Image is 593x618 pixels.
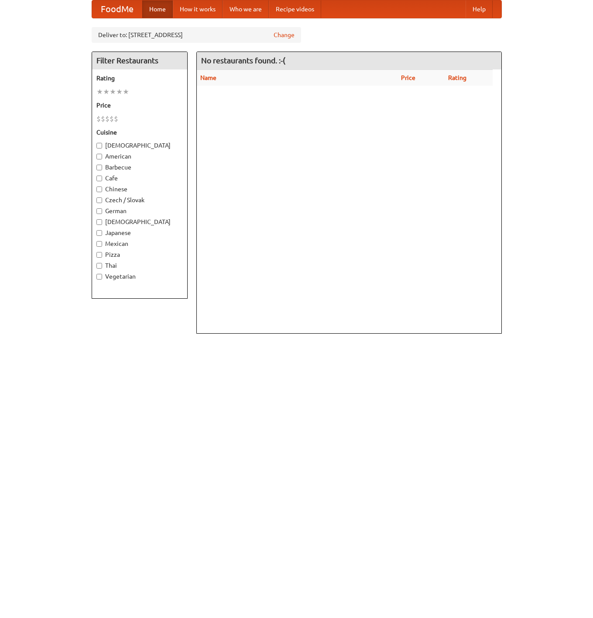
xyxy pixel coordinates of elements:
[101,114,105,124] li: $
[96,228,183,237] label: Japanese
[105,114,110,124] li: $
[96,128,183,137] h5: Cuisine
[96,87,103,97] li: ★
[96,207,183,215] label: German
[96,250,183,259] label: Pizza
[466,0,493,18] a: Help
[96,239,183,248] label: Mexican
[173,0,223,18] a: How it works
[96,74,183,83] h5: Rating
[96,152,183,161] label: American
[96,272,183,281] label: Vegetarian
[96,252,102,258] input: Pizza
[96,197,102,203] input: Czech / Slovak
[96,186,102,192] input: Chinese
[116,87,123,97] li: ★
[96,241,102,247] input: Mexican
[96,143,102,148] input: [DEMOGRAPHIC_DATA]
[110,87,116,97] li: ★
[123,87,129,97] li: ★
[103,87,110,97] li: ★
[96,261,183,270] label: Thai
[96,154,102,159] input: American
[96,141,183,150] label: [DEMOGRAPHIC_DATA]
[96,163,183,172] label: Barbecue
[269,0,321,18] a: Recipe videos
[448,74,466,81] a: Rating
[92,52,187,69] h4: Filter Restaurants
[201,56,285,65] ng-pluralize: No restaurants found. :-(
[96,101,183,110] h5: Price
[401,74,415,81] a: Price
[92,0,142,18] a: FoodMe
[96,208,102,214] input: German
[110,114,114,124] li: $
[96,165,102,170] input: Barbecue
[223,0,269,18] a: Who we are
[142,0,173,18] a: Home
[96,114,101,124] li: $
[96,274,102,280] input: Vegetarian
[96,196,183,204] label: Czech / Slovak
[96,218,183,226] label: [DEMOGRAPHIC_DATA]
[92,27,301,43] div: Deliver to: [STREET_ADDRESS]
[274,31,295,39] a: Change
[96,263,102,269] input: Thai
[96,174,183,183] label: Cafe
[200,74,216,81] a: Name
[96,185,183,193] label: Chinese
[114,114,118,124] li: $
[96,176,102,181] input: Cafe
[96,230,102,236] input: Japanese
[96,219,102,225] input: [DEMOGRAPHIC_DATA]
